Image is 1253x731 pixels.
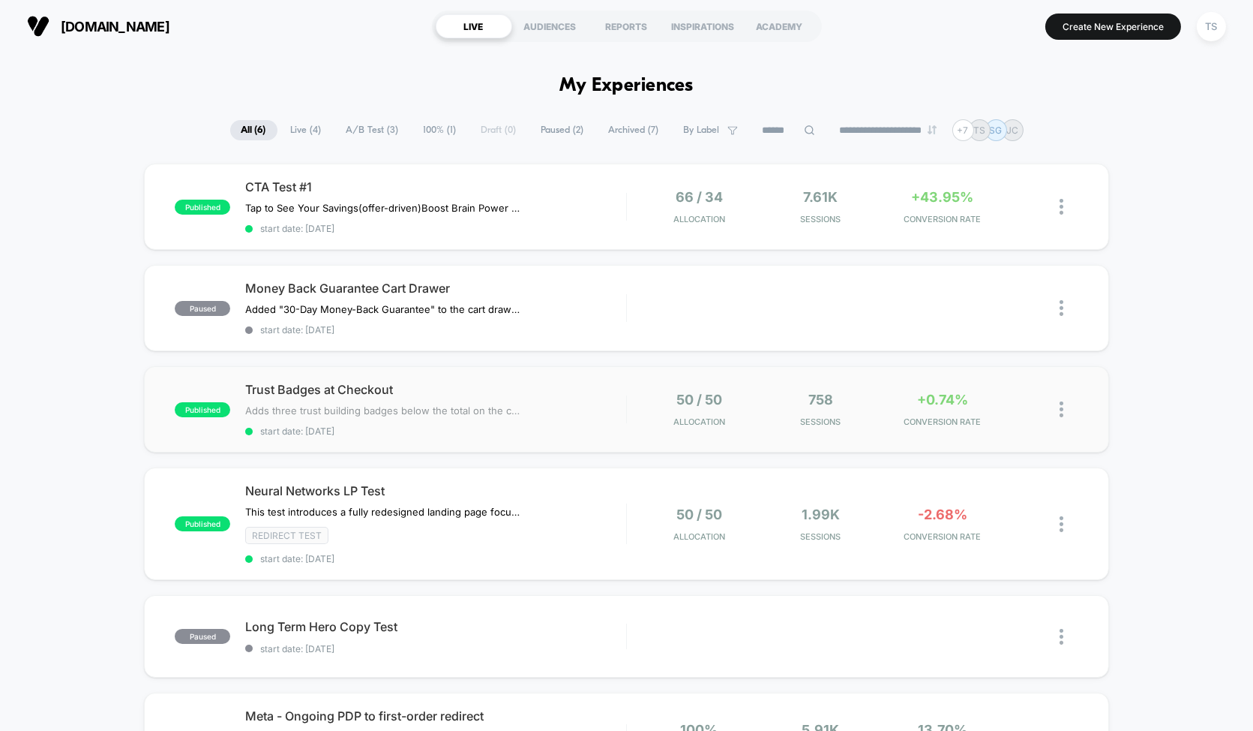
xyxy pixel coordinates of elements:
[918,507,967,522] span: -2.68%
[804,189,838,205] span: 7.61k
[412,120,468,140] span: 100% ( 1 )
[676,507,722,522] span: 50 / 50
[973,125,985,136] p: TS
[1060,402,1063,417] img: close
[245,179,626,194] span: CTA Test #1
[1006,125,1018,136] p: JC
[22,14,174,38] button: [DOMAIN_NAME]
[245,426,626,437] span: start date: [DATE]
[886,531,1000,542] span: CONVERSION RATE
[280,120,333,140] span: Live ( 4 )
[175,200,230,215] span: published
[886,214,1000,224] span: CONVERSION RATE
[175,301,230,316] span: paused
[245,708,626,723] span: Meta - Ongoing PDP to first-order redirect
[245,202,523,214] span: Tap to See Your Savings(offer-driven)Boost Brain Power Without the Crash(benefit-oriented)Start Y...
[917,392,968,408] span: +0.74%
[1192,11,1231,42] button: TS
[245,527,328,544] span: Redirect Test
[589,14,665,38] div: REPORTS
[245,324,626,335] span: start date: [DATE]
[673,531,725,542] span: Allocation
[673,214,725,224] span: Allocation
[808,392,833,408] span: 758
[676,189,723,205] span: 66 / 34
[1060,629,1063,645] img: close
[245,619,626,634] span: Long Term Hero Copy Test
[665,14,742,38] div: INSPIRATIONS
[1197,12,1226,41] div: TS
[530,120,595,140] span: Paused ( 2 )
[230,120,277,140] span: All ( 6 )
[763,417,877,427] span: Sessions
[684,125,720,136] span: By Label
[245,281,626,296] span: Money Back Guarantee Cart Drawer
[1045,14,1181,40] button: Create New Experience
[245,483,626,498] span: Neural Networks LP Test
[763,214,877,224] span: Sessions
[175,402,230,417] span: published
[1060,300,1063,316] img: close
[245,382,626,397] span: Trust Badges at Checkout
[245,553,626,564] span: start date: [DATE]
[1060,516,1063,532] img: close
[952,119,974,141] div: + 7
[245,506,523,518] span: This test introduces a fully redesigned landing page focused on scientific statistics and data-ba...
[763,531,877,542] span: Sessions
[802,507,840,522] span: 1.99k
[928,125,937,134] img: end
[436,14,512,38] div: LIVE
[886,417,1000,427] span: CONVERSION RATE
[335,120,410,140] span: A/B Test ( 3 )
[27,15,49,38] img: Visually logo
[245,223,626,234] span: start date: [DATE]
[245,405,523,417] span: Adds three trust building badges below the total on the checkout page.Isolated to exclude /first-...
[1060,199,1063,215] img: close
[598,120,670,140] span: Archived ( 7 )
[245,303,523,315] span: Added "30-Day Money-Back Guarantee" to the cart drawer below checkout CTAs
[61,19,169,35] span: [DOMAIN_NAME]
[559,75,694,97] h1: My Experiences
[673,417,725,427] span: Allocation
[676,392,722,408] span: 50 / 50
[512,14,589,38] div: AUDIENCES
[990,125,1003,136] p: SG
[742,14,818,38] div: ACADEMY
[175,516,230,531] span: published
[175,629,230,644] span: paused
[911,189,973,205] span: +43.95%
[245,643,626,654] span: start date: [DATE]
